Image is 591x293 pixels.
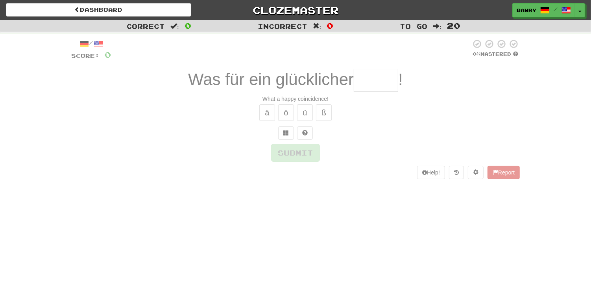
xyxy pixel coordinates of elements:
[433,23,441,30] span: :
[316,104,332,121] button: ß
[473,51,480,57] span: 0 %
[259,104,275,121] button: ä
[188,70,354,89] span: Was für ein glücklicher
[398,70,403,89] span: !
[271,144,320,162] button: Submit
[400,22,427,30] span: To go
[297,104,313,121] button: ü
[71,95,520,103] div: What a happy coincidence!
[71,39,111,49] div: /
[71,52,100,59] span: Score:
[313,23,321,30] span: :
[258,22,307,30] span: Incorrect
[6,3,191,17] a: Dashboard
[327,21,333,30] span: 0
[512,3,575,17] a: rawby /
[203,3,388,17] a: Clozemaster
[417,166,445,179] button: Help!
[297,126,313,140] button: Single letter hint - you only get 1 per sentence and score half the points! alt+h
[517,7,536,14] span: rawby
[447,21,460,30] span: 20
[554,6,558,12] span: /
[126,22,165,30] span: Correct
[278,126,294,140] button: Switch sentence to multiple choice alt+p
[488,166,520,179] button: Report
[104,50,111,59] span: 0
[185,21,191,30] span: 0
[278,104,294,121] button: ö
[170,23,179,30] span: :
[449,166,464,179] button: Round history (alt+y)
[471,51,520,58] div: Mastered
